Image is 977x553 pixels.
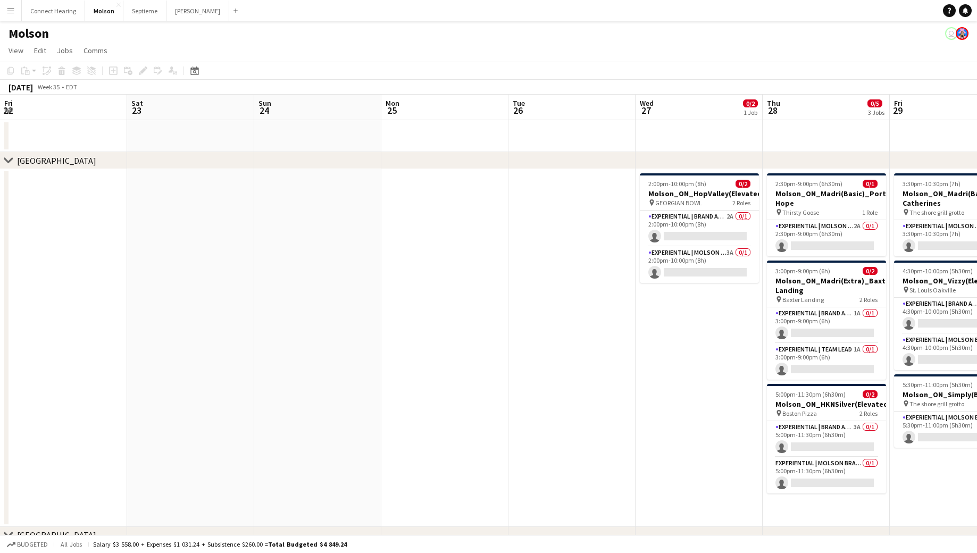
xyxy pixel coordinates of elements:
[775,267,830,275] span: 3:00pm-9:00pm (6h)
[867,99,882,107] span: 0/5
[775,180,842,188] span: 2:30pm-9:00pm (6h30m)
[511,104,525,116] span: 26
[736,180,750,188] span: 0/2
[638,104,654,116] span: 27
[640,98,654,108] span: Wed
[767,399,886,409] h3: Molson_ON_HKNSilver(Elevated)_Cambridge
[79,44,112,57] a: Comms
[258,98,271,108] span: Sun
[743,99,758,107] span: 0/2
[17,541,48,548] span: Budgeted
[775,390,846,398] span: 5:00pm-11:30pm (6h30m)
[123,1,166,21] button: Septieme
[767,421,886,457] app-card-role: Experiential | Brand Ambassador3A0/15:00pm-11:30pm (6h30m)
[93,540,347,548] div: Salary $3 558.00 + Expenses $1 031.24 + Subsistence $260.00 =
[4,98,13,108] span: Fri
[863,267,878,275] span: 0/2
[767,343,886,380] app-card-role: Experiential | Team Lead1A0/13:00pm-9:00pm (6h)
[767,173,886,256] app-job-card: 2:30pm-9:00pm (6h30m)0/1Molson_ON_Madri(Basic)_Port Hope Thirsty Goose1 RoleExperiential | Molson...
[22,1,85,21] button: Connect Hearing
[767,261,886,380] app-job-card: 3:00pm-9:00pm (6h)0/2Molson_ON_Madri(Extra)_Baxter Landing Baxter Landing2 RolesExperiential | Br...
[782,208,819,216] span: Thirsty Goose
[3,104,13,116] span: 22
[903,381,973,389] span: 5:30pm-11:00pm (5h30m)
[131,98,143,108] span: Sat
[30,44,51,57] a: Edit
[53,44,77,57] a: Jobs
[640,173,759,283] app-job-card: 2:00pm-10:00pm (8h)0/2Molson_ON_HopValley(Elevated)_Collingwood GEORGIAN BOWL2 RolesExperiential ...
[640,189,759,198] h3: Molson_ON_HopValley(Elevated)_Collingwood
[765,104,780,116] span: 28
[744,108,757,116] div: 1 Job
[9,26,49,41] h1: Molson
[4,44,28,57] a: View
[909,286,956,294] span: St. Louis Oakville
[5,539,49,550] button: Budgeted
[903,180,961,188] span: 3:30pm-10:30pm (7h)
[767,220,886,256] app-card-role: Experiential | Molson Brand Specialist2A0/12:30pm-9:00pm (6h30m)
[268,540,347,548] span: Total Budgeted $4 849.24
[35,83,62,91] span: Week 35
[859,296,878,304] span: 2 Roles
[732,199,750,207] span: 2 Roles
[655,199,702,207] span: GEORGIAN BOWL
[892,104,903,116] span: 29
[767,276,886,295] h3: Molson_ON_Madri(Extra)_Baxter Landing
[57,46,73,55] span: Jobs
[909,400,964,408] span: The shore grill grotto
[782,409,817,417] span: Boston Pizza
[767,307,886,343] app-card-role: Experiential | Brand Ambassador1A0/13:00pm-9:00pm (6h)
[85,1,123,21] button: Molson
[767,384,886,493] app-job-card: 5:00pm-11:30pm (6h30m)0/2Molson_ON_HKNSilver(Elevated)_Cambridge Boston Pizza2 RolesExperiential ...
[767,457,886,493] app-card-role: Experiential | Molson Brand Specialist0/15:00pm-11:30pm (6h30m)
[945,27,958,40] app-user-avatar: Poojitha Bangalore Girish
[782,296,824,304] span: Baxter Landing
[9,82,33,93] div: [DATE]
[909,208,964,216] span: The shore grill grotto
[166,1,229,21] button: [PERSON_NAME]
[34,46,46,55] span: Edit
[859,409,878,417] span: 2 Roles
[903,267,973,275] span: 4:30pm-10:00pm (5h30m)
[59,540,84,548] span: All jobs
[257,104,271,116] span: 24
[17,530,96,540] div: [GEOGRAPHIC_DATA]
[640,211,759,247] app-card-role: Experiential | Brand Ambassador2A0/12:00pm-10:00pm (8h)
[384,104,399,116] span: 25
[130,104,143,116] span: 23
[640,247,759,283] app-card-role: Experiential | Molson Brand Specialist3A0/12:00pm-10:00pm (8h)
[17,155,96,166] div: [GEOGRAPHIC_DATA]
[648,180,706,188] span: 2:00pm-10:00pm (8h)
[9,46,23,55] span: View
[66,83,77,91] div: EDT
[868,108,884,116] div: 3 Jobs
[956,27,968,40] app-user-avatar: Johannie Lamothe
[386,98,399,108] span: Mon
[862,208,878,216] span: 1 Role
[863,390,878,398] span: 0/2
[767,98,780,108] span: Thu
[513,98,525,108] span: Tue
[863,180,878,188] span: 0/1
[894,98,903,108] span: Fri
[767,189,886,208] h3: Molson_ON_Madri(Basic)_Port Hope
[83,46,107,55] span: Comms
